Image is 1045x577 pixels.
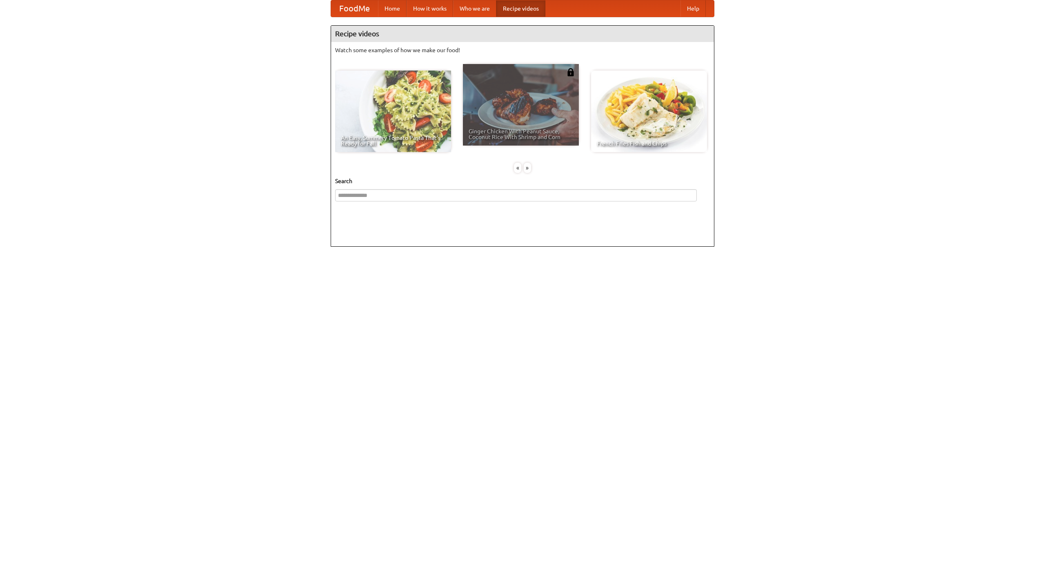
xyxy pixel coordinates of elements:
[331,26,714,42] h4: Recipe videos
[597,141,701,146] span: French Fries Fish and Chips
[335,46,710,54] p: Watch some examples of how we make our food!
[407,0,453,17] a: How it works
[591,71,707,152] a: French Fries Fish and Chips
[567,68,575,76] img: 483408.png
[524,163,531,173] div: »
[514,163,521,173] div: «
[335,177,710,185] h5: Search
[331,0,378,17] a: FoodMe
[378,0,407,17] a: Home
[335,71,451,152] a: An Easy, Summery Tomato Pasta That's Ready for Fall
[341,135,445,146] span: An Easy, Summery Tomato Pasta That's Ready for Fall
[496,0,545,17] a: Recipe videos
[680,0,706,17] a: Help
[453,0,496,17] a: Who we are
